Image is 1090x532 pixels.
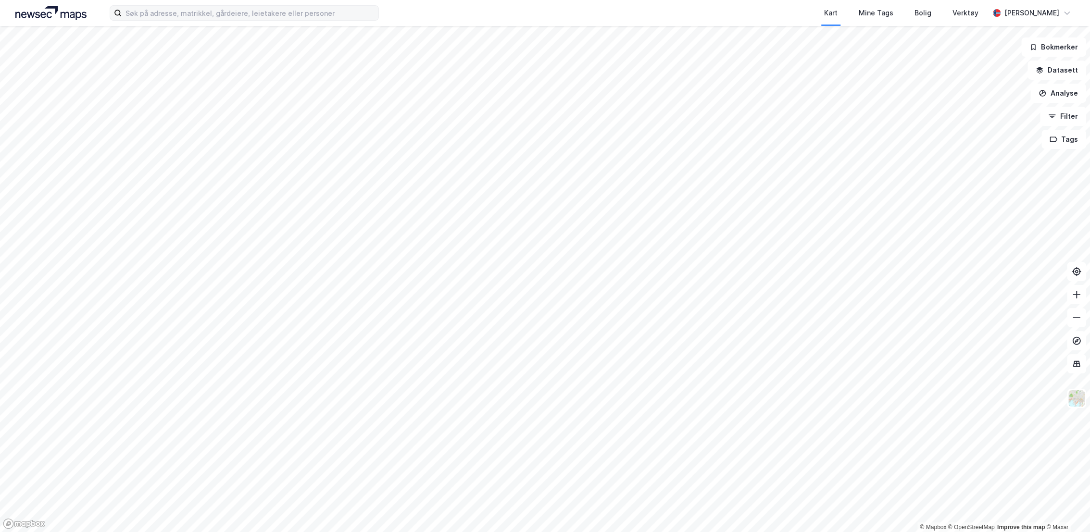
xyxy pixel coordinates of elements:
a: OpenStreetMap [948,524,995,531]
button: Bokmerker [1021,37,1086,57]
button: Tags [1041,130,1086,149]
button: Datasett [1027,61,1086,80]
div: Mine Tags [859,7,893,19]
div: Kart [824,7,838,19]
a: Mapbox homepage [3,518,45,529]
iframe: Chat Widget [1042,486,1090,532]
input: Søk på adresse, matrikkel, gårdeiere, leietakere eller personer [122,6,378,20]
div: Bolig [915,7,931,19]
img: Z [1067,389,1086,408]
div: [PERSON_NAME] [1004,7,1059,19]
div: Kontrollprogram for chat [1042,486,1090,532]
img: logo.a4113a55bc3d86da70a041830d287a7e.svg [15,6,87,20]
button: Analyse [1030,84,1086,103]
button: Filter [1040,107,1086,126]
div: Verktøy [952,7,978,19]
a: Improve this map [997,524,1045,531]
a: Mapbox [920,524,946,531]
